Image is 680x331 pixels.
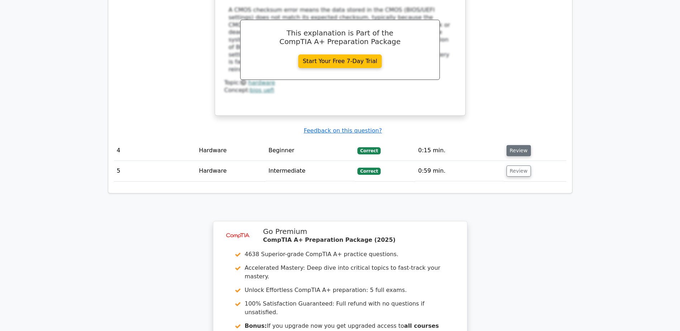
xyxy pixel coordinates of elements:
[250,87,274,93] a: bios uefi
[357,147,381,154] span: Correct
[507,165,531,177] button: Review
[298,54,382,68] a: Start Your Free 7-Day Trial
[114,161,196,181] td: 5
[248,79,275,86] a: hardware
[196,140,266,161] td: Hardware
[415,140,504,161] td: 0:15 min.
[114,140,196,161] td: 4
[415,161,504,181] td: 0:59 min.
[266,140,355,161] td: Beginner
[196,161,266,181] td: Hardware
[304,127,382,134] a: Feedback on this question?
[507,145,531,156] button: Review
[224,87,456,94] div: Concept:
[266,161,355,181] td: Intermediate
[357,168,381,175] span: Correct
[229,6,452,73] div: A CMOS checksum error means the data stored in the CMOS (BIOS/UEFI settings) does not match its e...
[224,79,456,87] div: Topic:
